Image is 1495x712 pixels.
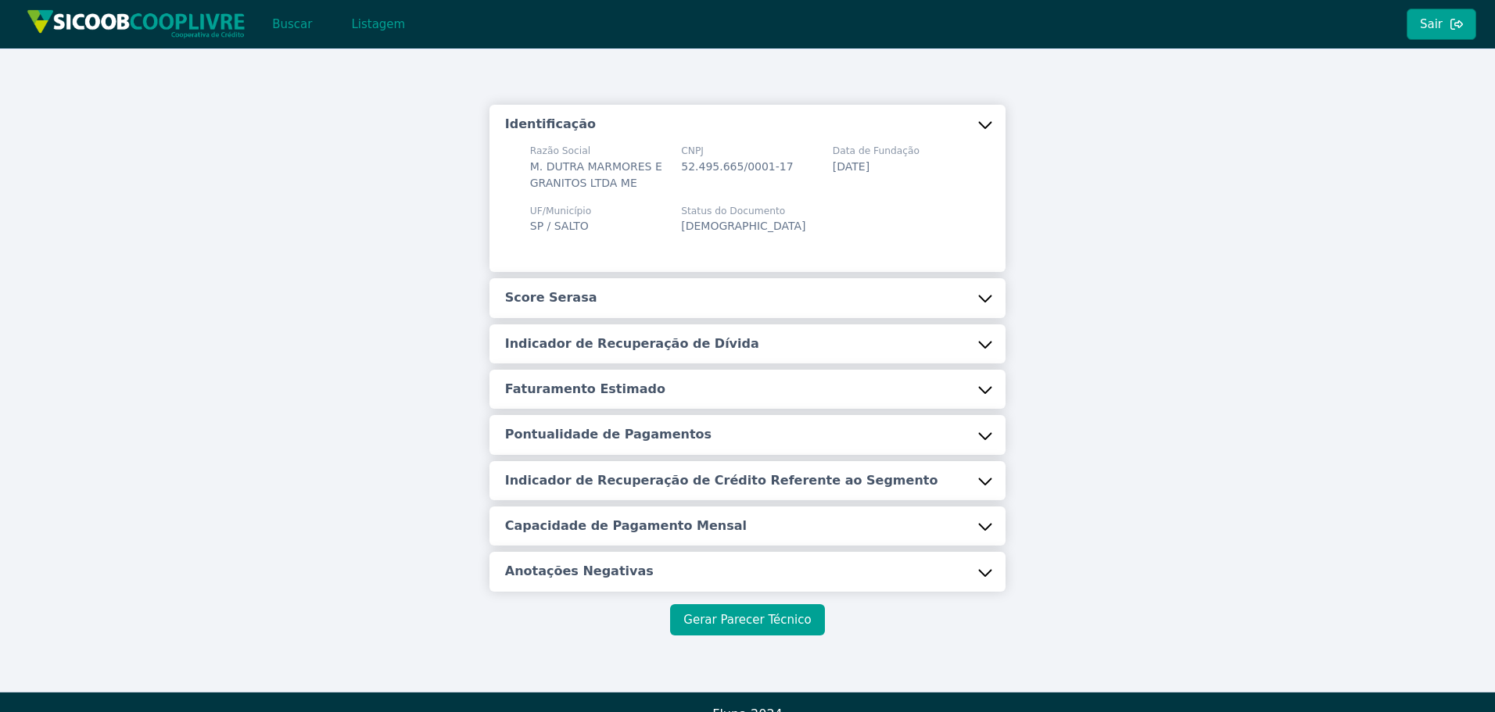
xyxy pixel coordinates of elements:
h5: Pontualidade de Pagamentos [505,426,712,443]
h5: Capacidade de Pagamento Mensal [505,517,747,535]
button: Pontualidade de Pagamentos [489,415,1006,454]
button: Gerar Parecer Técnico [670,604,824,635]
span: [DATE] [833,160,869,173]
span: CNPJ [681,144,793,158]
span: Razão Social [530,144,663,158]
span: Status do Documento [681,204,805,218]
span: UF/Município [530,204,591,218]
span: [DEMOGRAPHIC_DATA] [681,220,805,232]
span: M. DUTRA MARMORES E GRANITOS LTDA ME [530,160,662,189]
h5: Anotações Negativas [505,563,654,580]
button: Capacidade de Pagamento Mensal [489,506,1006,546]
button: Anotações Negativas [489,552,1006,591]
h5: Indicador de Recuperação de Crédito Referente ao Segmento [505,472,938,489]
img: img/sicoob_cooplivre.png [27,9,246,38]
span: 52.495.665/0001-17 [681,160,793,173]
button: Faturamento Estimado [489,370,1006,409]
button: Listagem [338,9,418,40]
h5: Score Serasa [505,289,597,306]
span: SP / SALTO [530,220,589,232]
h5: Faturamento Estimado [505,381,665,398]
button: Indicador de Recuperação de Dívida [489,324,1006,363]
button: Sair [1407,9,1476,40]
h5: Identificação [505,116,596,133]
button: Indicador de Recuperação de Crédito Referente ao Segmento [489,461,1006,500]
button: Score Serasa [489,278,1006,317]
button: Buscar [259,9,325,40]
h5: Indicador de Recuperação de Dívida [505,335,759,352]
span: Data de Fundação [833,144,920,158]
button: Identificação [489,105,1006,144]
